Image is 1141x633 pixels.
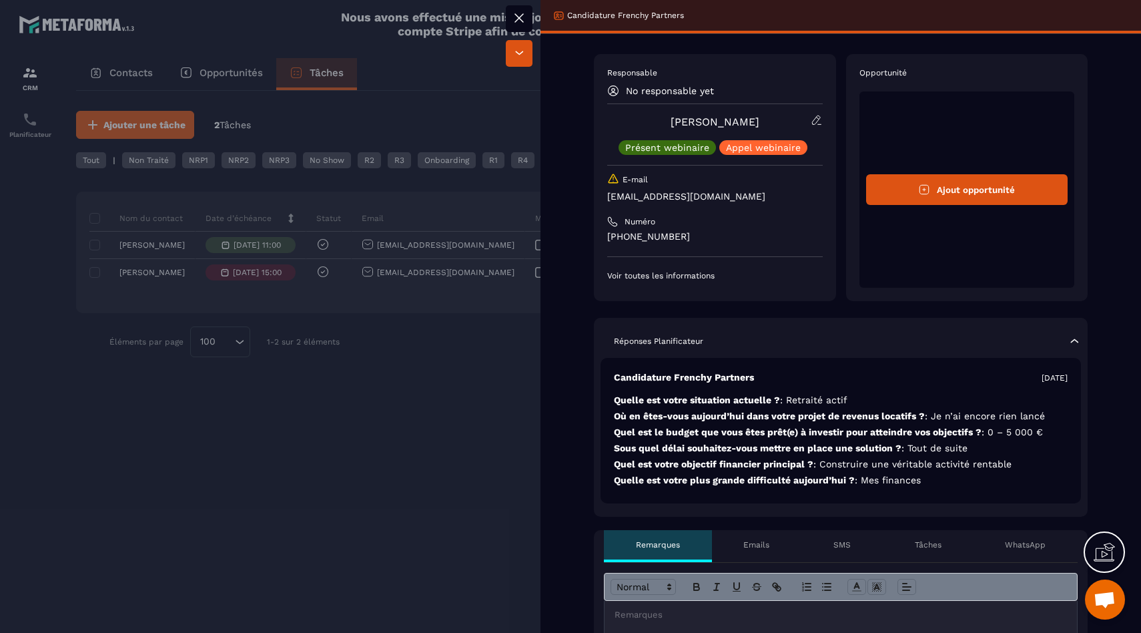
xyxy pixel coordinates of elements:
div: Ouvrir le chat [1085,580,1125,620]
p: [DATE] [1042,373,1068,383]
p: WhatsApp [1005,540,1046,550]
p: Quel est votre objectif financier principal ? [614,458,1068,471]
p: Quelle est votre plus grande difficulté aujourd’hui ? [614,474,1068,487]
span: : Construire une véritable activité rentable [813,459,1012,469]
p: No responsable yet [626,85,714,96]
p: Appel webinaire [726,143,801,152]
p: Quel est le budget que vous êtes prêt(e) à investir pour atteindre vos objectifs ? [614,426,1068,439]
span: : Je n’ai encore rien lancé [925,411,1045,421]
a: [PERSON_NAME] [671,116,759,128]
p: Voir toutes les informations [607,270,823,281]
p: Où en êtes-vous aujourd’hui dans votre projet de revenus locatifs ? [614,410,1068,423]
p: Présent webinaire [625,143,709,152]
p: Emails [743,540,769,550]
p: Numéro [625,216,655,227]
button: Ajout opportunité [866,174,1068,205]
p: E-mail [623,174,648,185]
p: Tâches [915,540,941,550]
p: [PHONE_NUMBER] [607,230,823,243]
p: SMS [833,540,851,550]
p: Réponses Planificateur [614,336,703,347]
p: Responsable [607,67,823,78]
p: [EMAIL_ADDRESS][DOMAIN_NAME] [607,190,823,203]
p: Candidature Frenchy Partners [614,371,754,384]
p: Candidature Frenchy Partners [567,10,684,21]
span: : 0 – 5 000 € [982,427,1043,437]
span: : Retraité actif [780,395,847,405]
p: Opportunité [859,67,1075,78]
span: : Mes finances [855,475,921,485]
p: Quelle est votre situation actuelle ? [614,394,1068,407]
p: Sous quel délai souhaitez-vous mettre en place une solution ? [614,442,1068,455]
p: Remarques [636,540,680,550]
span: : Tout de suite [901,443,968,453]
